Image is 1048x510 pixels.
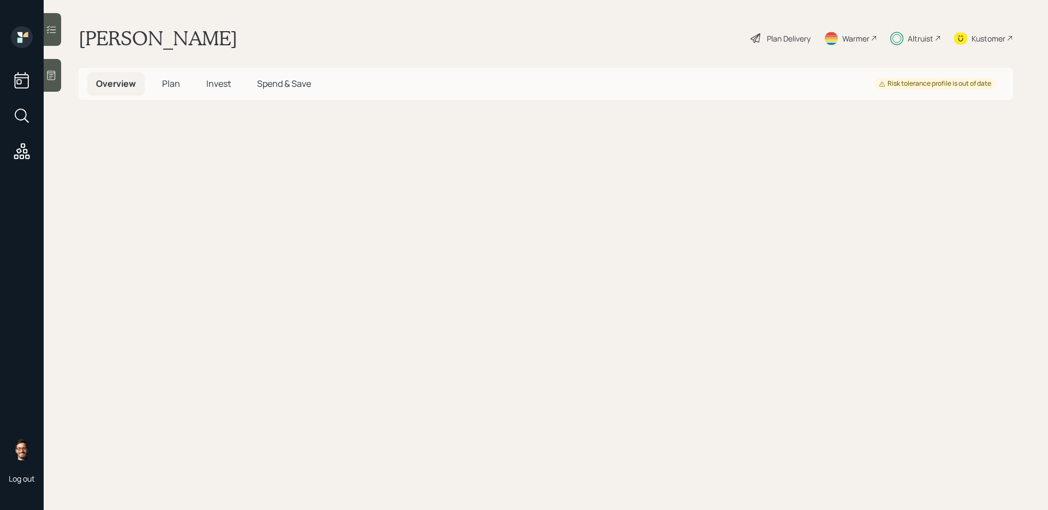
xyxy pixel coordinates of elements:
[879,79,991,88] div: Risk tolerance profile is out of date
[767,33,811,44] div: Plan Delivery
[9,473,35,484] div: Log out
[206,78,231,90] span: Invest
[908,33,933,44] div: Altruist
[162,78,180,90] span: Plan
[972,33,1005,44] div: Kustomer
[96,78,136,90] span: Overview
[79,26,237,50] h1: [PERSON_NAME]
[842,33,870,44] div: Warmer
[257,78,311,90] span: Spend & Save
[11,438,33,460] img: sami-boghos-headshot.png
